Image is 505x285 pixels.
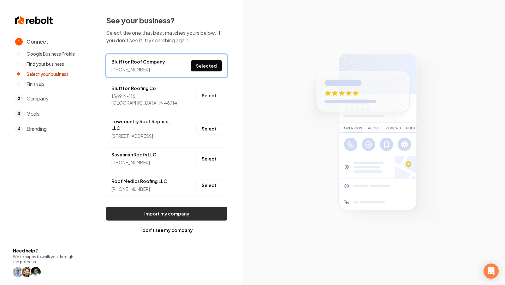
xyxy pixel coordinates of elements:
span: 4 [15,125,23,133]
div: [PHONE_NUMBER] [111,186,167,192]
img: Google Business Profile [295,47,452,238]
button: Select [196,90,222,101]
img: Rebolt Logo [15,15,53,25]
span: Connect [27,38,48,45]
strong: Need help? [13,248,38,253]
button: Select [196,179,222,191]
span: 1 [15,38,23,45]
button: Select [196,153,222,164]
div: [PHONE_NUMBER] [111,66,165,73]
span: Select your business [27,71,68,77]
img: help icon arwin [31,267,41,277]
div: [PHONE_NUMBER] [111,159,156,166]
div: [STREET_ADDRESS] [111,133,178,139]
span: Company [27,95,48,102]
a: Bluffton Roof Company [111,58,165,65]
span: Goals [27,110,39,118]
span: 2 [15,95,23,102]
button: I don't see my company [106,223,227,237]
p: We're happy to walk you through the process. [13,254,78,264]
button: Selected [191,60,222,71]
img: help icon Will [22,267,32,277]
button: Import my company [106,207,227,221]
span: 3 [15,110,23,118]
a: Bluffton Roofing Co [111,85,178,92]
img: help icon Will [13,267,23,277]
a: Roof Medics Roofing LLC [111,178,167,185]
span: Finish up [27,81,44,87]
div: 1369 IN-116, [GEOGRAPHIC_DATA], IN 46714 [111,93,178,106]
button: Select [196,123,222,135]
a: Savannah Roofs LLC [111,151,156,158]
span: Find your business [27,61,64,67]
h2: See your business? [106,15,227,25]
a: Lowcountry Roof Repairs, LLC [111,118,178,131]
button: Need help?We're happy to walk you through the process.help icon Willhelp icon Willhelp icon arwin [8,244,83,280]
p: Select the one that best matches yours below. If you don't see it, try searching again. [106,29,227,44]
span: Branding [27,125,47,133]
div: Open Intercom Messenger [484,264,499,279]
span: Google Business Profile [27,51,75,57]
